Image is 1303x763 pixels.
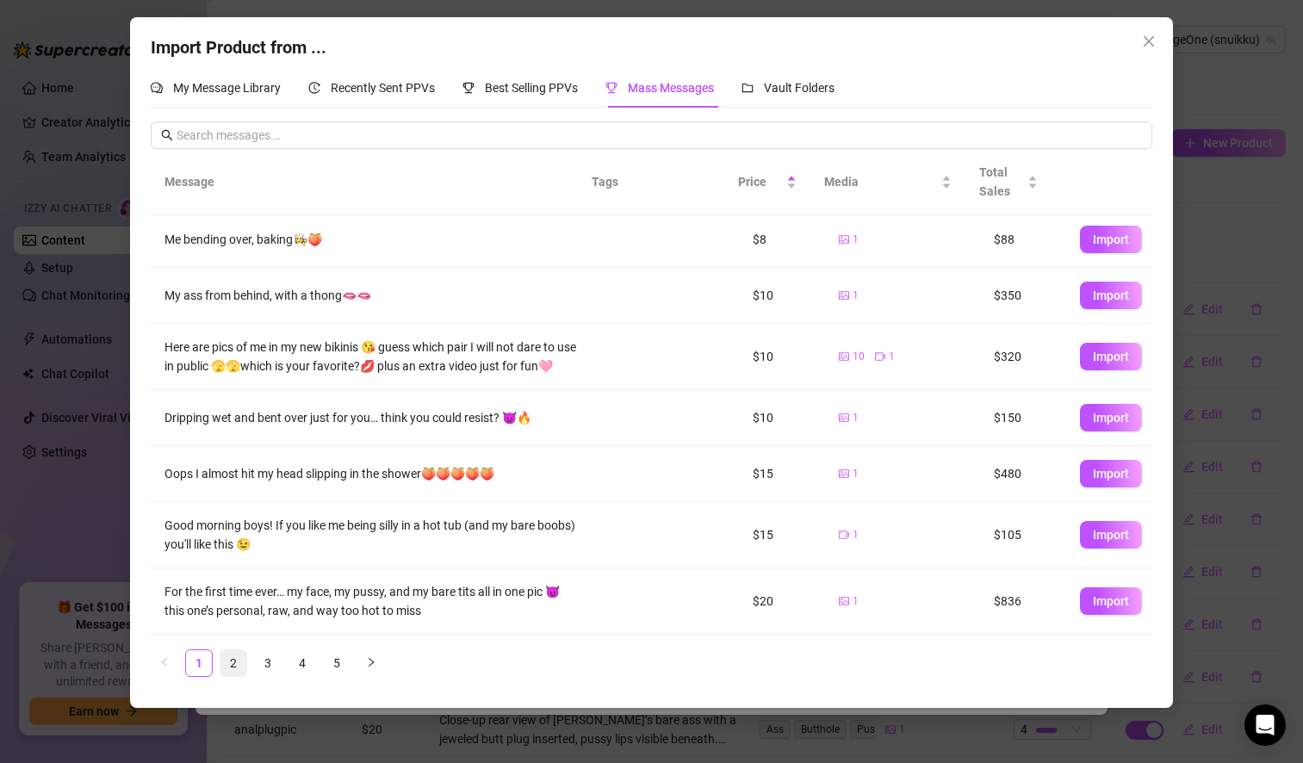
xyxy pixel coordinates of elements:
[151,37,326,58] span: Import Product from ...
[164,582,578,620] div: For the first time ever… my face, my pussy, and my bare tits all in one pic 😈 this one’s personal...
[980,446,1066,502] td: $480
[164,338,578,375] div: Here are pics of me in my new bikinis 😘 guess which pair I will not dare to use in public 🫣🫣which...
[186,650,212,676] a: 1
[1093,233,1129,246] span: Import
[839,234,849,245] span: picture
[164,286,578,305] div: My ass from behind, with a thong🫦🫦
[889,349,895,365] span: 1
[1093,467,1129,481] span: Import
[739,446,825,502] td: $15
[254,649,282,677] li: 3
[980,390,1066,446] td: $150
[331,81,435,95] span: Recently Sent PPVs
[578,149,681,215] th: Tags
[485,81,578,95] span: Best Selling PPVs
[980,324,1066,390] td: $320
[810,149,965,215] th: Media
[739,502,825,568] td: $15
[1080,587,1142,615] button: Import
[255,650,281,676] a: 3
[357,649,385,677] button: right
[1080,226,1142,253] button: Import
[308,82,320,94] span: history
[839,468,849,479] span: picture
[980,212,1066,268] td: $88
[853,288,859,304] span: 1
[853,232,859,248] span: 1
[1135,28,1163,55] button: Close
[839,596,849,606] span: picture
[739,212,825,268] td: $8
[628,81,714,95] span: Mass Messages
[220,650,246,676] a: 2
[839,530,849,540] span: video-camera
[980,502,1066,568] td: $105
[980,568,1066,635] td: $836
[1093,350,1129,363] span: Import
[159,657,170,667] span: left
[738,172,783,191] span: Price
[323,649,351,677] li: 5
[980,268,1066,324] td: $350
[151,149,577,215] th: Message
[324,650,350,676] a: 5
[151,82,163,94] span: comment
[1080,282,1142,309] button: Import
[605,82,617,94] span: trophy
[1080,343,1142,370] button: Import
[724,149,810,215] th: Price
[824,172,938,191] span: Media
[875,351,885,362] span: video-camera
[164,464,578,483] div: Oops I almost hit my head slipping in the shower🍑🍑🍑🍑🍑
[739,324,825,390] td: $10
[853,466,859,482] span: 1
[1093,594,1129,608] span: Import
[289,649,316,677] li: 4
[151,649,178,677] button: left
[366,657,376,667] span: right
[979,163,1024,201] span: Total Sales
[1080,404,1142,431] button: Import
[164,230,578,249] div: Me bending over, baking👩‍🍳🍑
[177,126,1141,145] input: Search messages...
[853,410,859,426] span: 1
[164,516,578,554] div: Good morning boys! If you like me being silly in a hot tub (and my bare boobs) you'll like this 😉
[853,593,859,610] span: 1
[1080,521,1142,549] button: Import
[839,351,849,362] span: picture
[173,81,281,95] span: My Message Library
[739,568,825,635] td: $20
[739,268,825,324] td: $10
[220,649,247,677] li: 2
[965,149,1052,215] th: Total Sales
[853,349,865,365] span: 10
[1135,34,1163,48] span: Close
[151,649,178,677] li: Previous Page
[839,413,849,423] span: picture
[1244,704,1286,746] div: Open Intercom Messenger
[1142,34,1156,48] span: close
[164,408,578,427] div: Dripping wet and bent over just for you… think you could resist? 😈🔥
[185,649,213,677] li: 1
[1093,288,1129,302] span: Import
[741,82,754,94] span: folder
[1080,460,1142,487] button: Import
[1093,528,1129,542] span: Import
[357,649,385,677] li: Next Page
[462,82,475,94] span: trophy
[739,390,825,446] td: $10
[1093,411,1129,425] span: Import
[289,650,315,676] a: 4
[161,129,173,141] span: search
[764,81,835,95] span: Vault Folders
[839,290,849,301] span: picture
[853,527,859,543] span: 1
